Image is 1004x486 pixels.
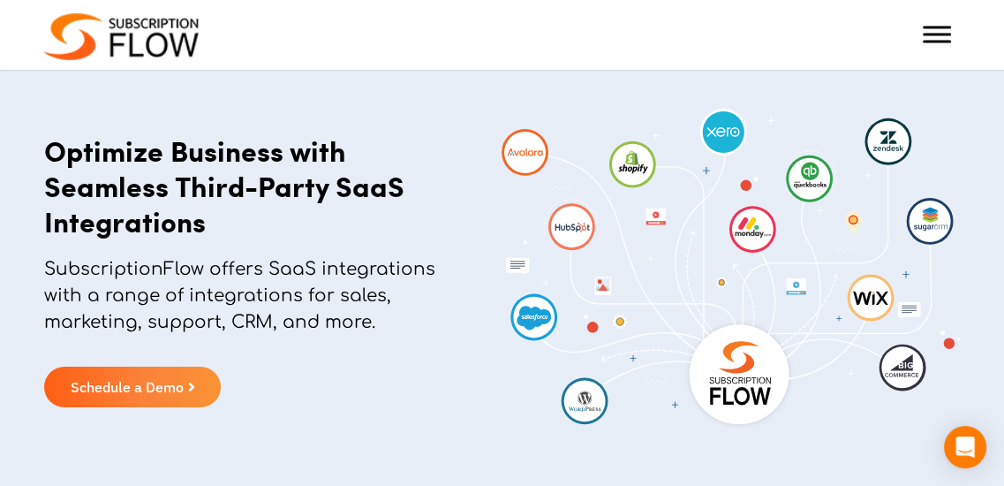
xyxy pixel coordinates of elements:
[44,133,457,239] h1: Optimize Business with Seamless Third-Party SaaS Integrations
[944,426,986,468] div: Open Intercom Messenger
[44,13,199,60] img: Subscriptionflow
[71,380,184,394] span: Schedule a Demo
[502,109,960,432] img: SaaS Integrations
[44,367,221,407] a: Schedule a Demo
[923,27,951,43] button: Toggle Menu
[44,256,457,353] p: SubscriptionFlow offers SaaS integrations with a range of integrations for sales, marketing, supp...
